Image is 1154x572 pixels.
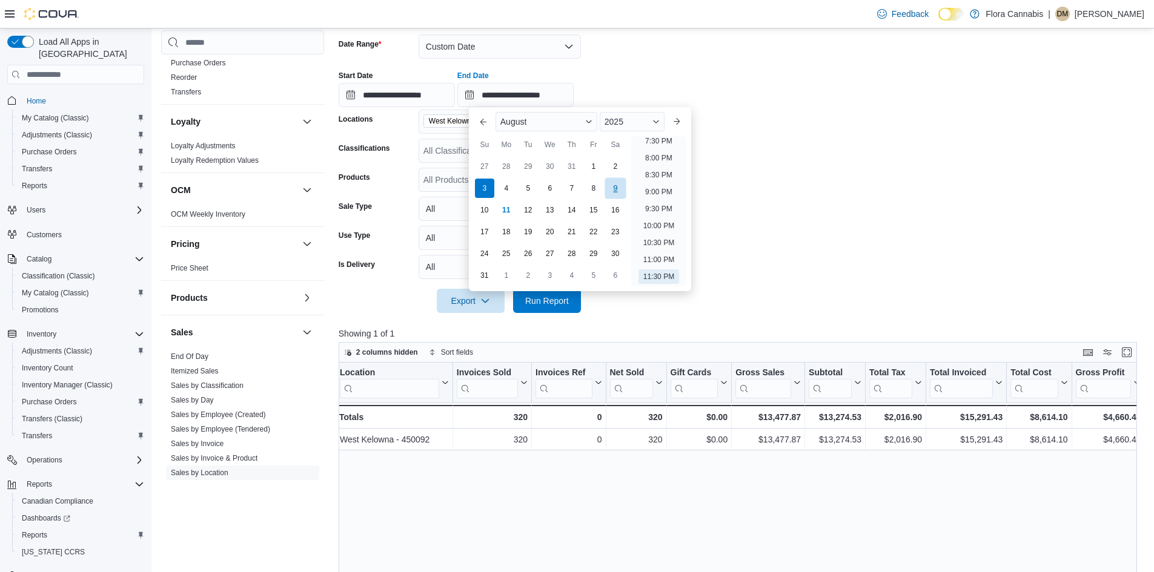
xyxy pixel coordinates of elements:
div: day-25 [497,244,516,263]
a: Sales by Invoice & Product [171,454,257,462]
h3: OCM [171,184,191,196]
div: day-4 [562,266,582,285]
label: Date Range [339,39,382,49]
a: Dashboards [12,510,149,527]
div: We [540,135,560,154]
span: Dashboards [17,511,144,525]
button: All [419,255,581,279]
div: day-31 [562,157,582,176]
span: Inventory Manager (Classic) [22,380,113,390]
span: Reports [17,528,144,542]
button: Subtotal [809,367,861,398]
a: End Of Day [171,352,208,361]
a: Purchase Orders [17,395,82,409]
button: Run Report [513,289,581,313]
button: Transfers [12,160,149,177]
div: day-2 [519,266,538,285]
button: Users [2,202,149,219]
button: Sales [171,326,297,338]
span: Adjustments (Classic) [22,346,92,356]
div: day-18 [497,222,516,242]
button: Gift Cards [670,367,728,398]
div: day-28 [497,157,516,176]
span: Catalog [27,254,51,264]
span: Customers [22,227,144,242]
span: Load All Apps in [GEOGRAPHIC_DATA] [34,36,144,60]
div: Mo [497,135,516,154]
button: Users [22,203,50,217]
button: Loyalty [300,114,314,129]
div: Total Tax [869,367,912,379]
div: Button. Open the year selector. 2025 is currently selected. [600,112,665,131]
div: day-16 [606,200,625,220]
div: Delaney Matthews [1055,7,1070,21]
a: Adjustments (Classic) [17,128,97,142]
span: Home [27,96,46,106]
div: Invoices Ref [536,367,592,379]
div: $13,274.53 [809,410,861,424]
img: Cova [24,8,79,20]
a: Reorder [171,73,197,82]
div: 320 [457,410,528,424]
a: Sales by Classification [171,381,244,390]
span: Inventory [22,327,144,341]
h3: Pricing [171,238,199,250]
a: Reports [17,179,52,193]
a: Price Sheet [171,264,208,272]
a: Promotions [17,303,64,317]
div: Gross Profit [1075,367,1131,398]
div: $4,660.43 [1075,410,1141,424]
span: Adjustments (Classic) [17,128,144,142]
button: OCM [171,184,297,196]
label: End Date [457,71,489,81]
input: Dark Mode [938,8,964,21]
a: Inventory Count [17,361,78,375]
button: Gross Profit [1075,367,1141,398]
div: day-29 [519,157,538,176]
a: Loyalty Redemption Values [171,156,259,165]
span: Transfers [17,429,144,443]
a: My Catalog (Classic) [17,111,94,125]
button: Inventory Count [12,360,149,376]
div: day-28 [562,244,582,263]
div: Tu [519,135,538,154]
button: Customers [2,226,149,243]
ul: Time [631,136,686,286]
span: Canadian Compliance [22,496,93,506]
a: Purchase Orders [17,145,82,159]
button: Loyalty [171,116,297,128]
span: Itemized Sales [171,366,219,376]
span: 2025 [605,117,623,127]
a: [US_STATE] CCRS [17,545,90,559]
span: Reports [22,181,47,191]
div: Subtotal [809,367,852,398]
a: Sales by Employee (Created) [171,410,266,419]
div: day-20 [540,222,560,242]
li: 9:00 PM [640,185,677,199]
div: Total Invoiced [930,367,993,398]
li: 11:30 PM [638,269,679,284]
span: Transfers [171,87,201,97]
button: Canadian Compliance [12,493,149,510]
a: Itemized Sales [171,367,219,375]
div: Su [475,135,494,154]
button: Location [340,367,449,398]
button: Total Invoiced [930,367,1003,398]
button: OCM [300,183,314,197]
button: Custom Date [419,35,581,59]
div: $8,614.10 [1010,410,1067,424]
span: Reports [17,179,144,193]
div: day-6 [606,266,625,285]
div: Subtotal [809,367,852,379]
a: Transfers [17,162,57,176]
button: Invoices Sold [457,367,528,398]
button: Net Sold [609,367,662,398]
button: Adjustments (Classic) [12,343,149,360]
div: day-21 [562,222,582,242]
h3: Sales [171,326,193,338]
div: $2,016.90 [869,410,922,424]
span: 2 columns hidden [356,347,418,357]
a: Dashboards [17,511,75,525]
p: Showing 1 of 1 [339,327,1146,340]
